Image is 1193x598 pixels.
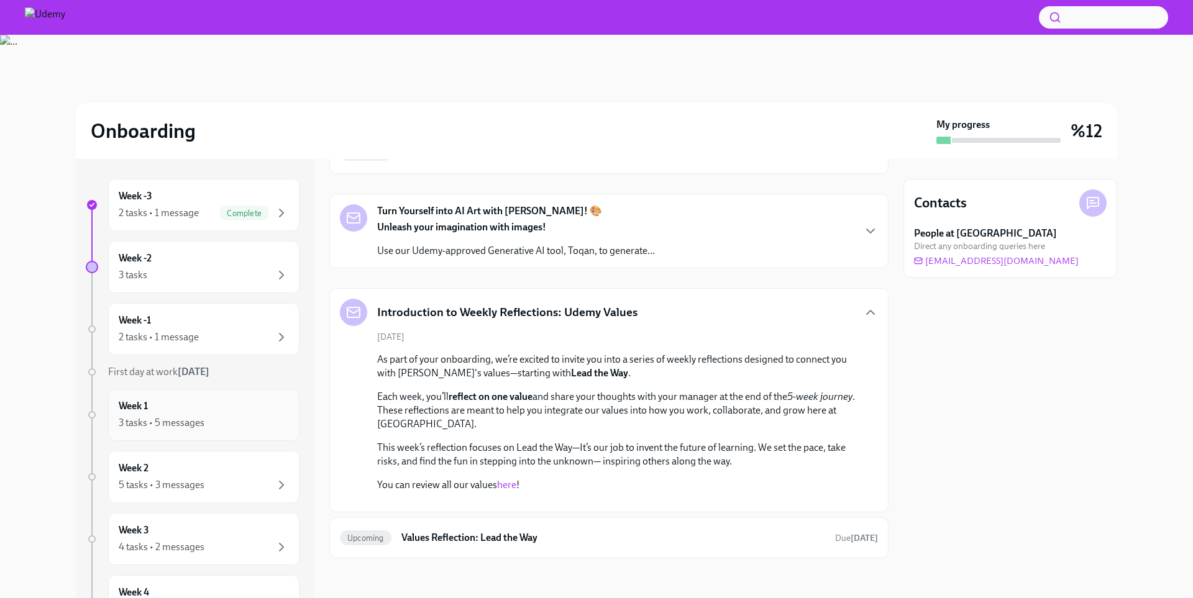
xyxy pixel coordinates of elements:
[571,367,628,379] strong: Lead the Way
[449,391,533,402] strong: reflect on one value
[119,251,152,265] h6: Week -2
[401,531,825,545] h6: Values Reflection: Lead the Way
[914,194,967,212] h4: Contacts
[86,513,299,565] a: Week 34 tasks • 2 messages
[377,390,858,431] p: Each week, you’ll and share your thoughts with your manager at the end of the . These reflections...
[219,209,269,218] span: Complete
[119,540,204,554] div: 4 tasks • 2 messages
[119,189,152,203] h6: Week -3
[340,528,878,548] a: UpcomingValues Reflection: Lead the WayDue[DATE]
[178,366,209,378] strong: [DATE]
[914,255,1079,267] a: [EMAIL_ADDRESS][DOMAIN_NAME]
[377,331,405,343] span: [DATE]
[377,221,546,233] strong: Unleash your imagination with images!
[86,365,299,379] a: First day at work[DATE]
[91,119,196,143] h2: Onboarding
[835,532,878,544] span: September 1st, 2025 10:00
[108,366,209,378] span: First day at work
[86,389,299,441] a: Week 13 tasks • 5 messages
[340,533,391,543] span: Upcoming
[119,330,199,344] div: 2 tasks • 1 message
[86,451,299,503] a: Week 25 tasks • 3 messages
[1071,120,1102,142] h3: %12
[851,533,878,543] strong: [DATE]
[377,441,858,468] p: This week’s reflection focuses on Lead the Way—It’s our job to invent the future of learning. We ...
[119,416,204,430] div: 3 tasks • 5 messages
[25,7,65,27] img: Udemy
[86,241,299,293] a: Week -23 tasks
[119,523,149,537] h6: Week 3
[119,314,151,327] h6: Week -1
[119,399,148,413] h6: Week 1
[119,461,149,475] h6: Week 2
[377,478,858,492] p: You can review all our values !
[497,479,516,491] a: here
[377,204,602,218] strong: Turn Yourself into AI Art with [PERSON_NAME]! 🎨
[377,304,638,320] h5: Introduction to Weekly Reflections: Udemy Values
[86,179,299,231] a: Week -32 tasks • 1 messageComplete
[835,533,878,543] span: Due
[86,303,299,355] a: Week -12 tasks • 1 message
[119,478,204,492] div: 5 tasks • 3 messages
[377,244,655,258] p: Use our Udemy-approved Generative AI tool, Toqan, to generate...
[119,268,147,282] div: 3 tasks
[914,240,1045,252] span: Direct any onboarding queries here
[914,227,1057,240] strong: People at [GEOGRAPHIC_DATA]
[787,391,852,402] em: 5-week journey
[377,353,858,380] p: As part of your onboarding, we’re excited to invite you into a series of weekly reflections desig...
[936,118,990,132] strong: My progress
[119,206,199,220] div: 2 tasks • 1 message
